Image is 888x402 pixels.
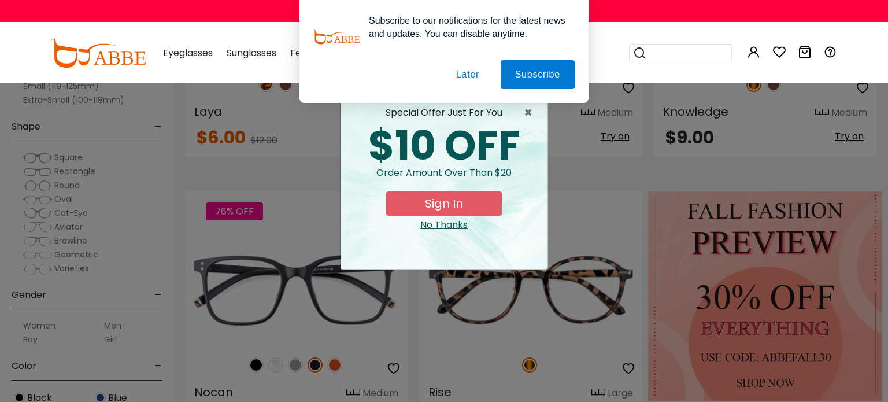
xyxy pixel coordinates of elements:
[501,60,575,89] button: Subscribe
[442,60,494,89] button: Later
[313,14,360,60] img: notification icon
[360,14,575,40] div: Subscribe to our notifications for the latest news and updates. You can disable anytime.
[350,106,538,120] div: special offer just for you
[350,218,538,232] div: Close
[524,106,538,120] span: ×
[524,106,538,120] button: Close
[386,191,502,216] button: Sign In
[350,166,538,191] div: Order amount over than $20
[350,126,538,166] div: $10 OFF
